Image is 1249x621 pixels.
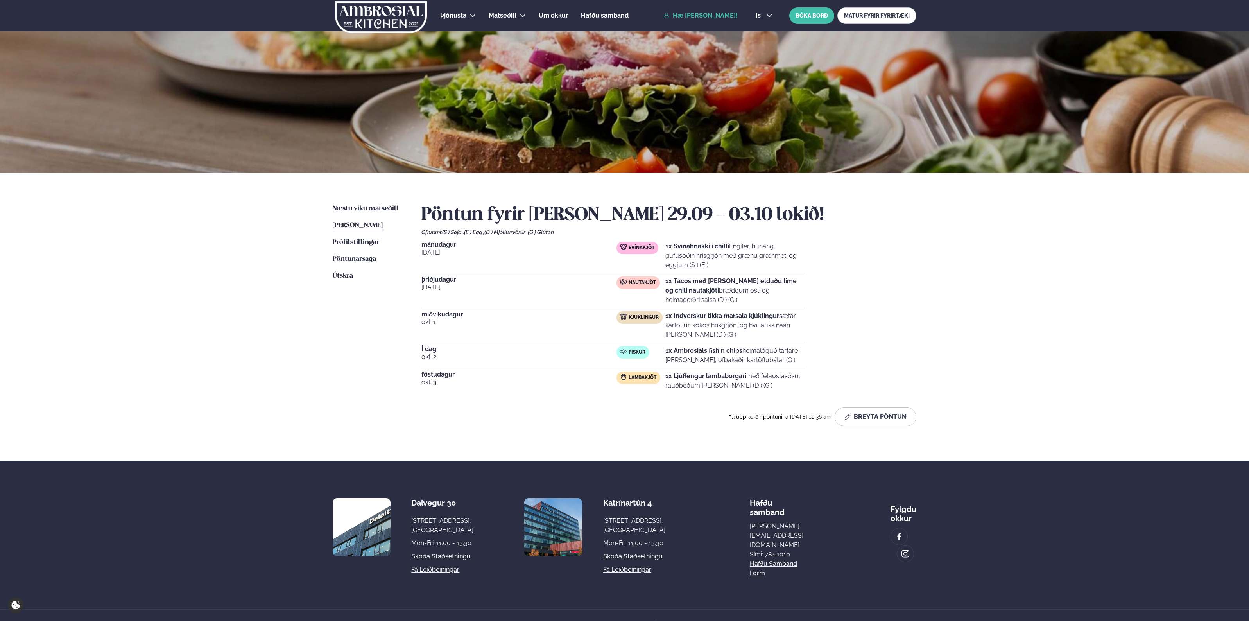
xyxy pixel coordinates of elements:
[750,492,785,517] span: Hafðu samband
[603,516,665,535] div: [STREET_ADDRESS], [GEOGRAPHIC_DATA]
[620,374,627,380] img: Lamb.svg
[756,13,763,19] span: is
[750,559,806,578] a: Hafðu samband form
[440,12,466,19] span: Þjónusta
[411,498,473,508] div: Dalvegur 30
[333,205,399,212] span: Næstu viku matseðill
[891,528,907,545] a: image alt
[421,378,616,387] span: okt. 3
[629,280,656,286] span: Nautakjöt
[333,498,391,556] img: image alt
[665,372,805,390] p: með fetaostasósu, rauðbeðum [PERSON_NAME] (D ) (G )
[421,346,616,352] span: Í dag
[897,546,914,562] a: image alt
[539,12,568,19] span: Um okkur
[333,222,383,229] span: [PERSON_NAME]
[411,565,459,574] a: Fá leiðbeiningar
[789,7,834,24] button: BÓKA BORÐ
[421,204,916,226] h2: Pöntun fyrir [PERSON_NAME] 29.09 - 03.10 lokið!
[411,538,473,548] div: Mon-Fri: 11:00 - 13:30
[333,271,353,281] a: Útskrá
[665,311,805,339] p: sætar kartöflur, kókos hrísgrjón, og hvítlauks naan [PERSON_NAME] (D ) (G )
[665,242,729,250] strong: 1x Svínahnakki í chilli
[421,311,616,318] span: miðvikudagur
[620,314,627,320] img: chicken.svg
[411,516,473,535] div: [STREET_ADDRESS], [GEOGRAPHIC_DATA]
[440,11,466,20] a: Þjónusta
[581,11,629,20] a: Hafðu samband
[901,549,910,558] img: image alt
[665,242,805,270] p: Engifer, hunang, gufusoðin hrísgrjón með grænu grænmeti og eggjum (S ) (E )
[665,276,805,305] p: bræddum osti og heimagerðri salsa (D ) (G )
[421,372,616,378] span: föstudagur
[333,221,383,230] a: [PERSON_NAME]
[333,273,353,279] span: Útskrá
[489,12,516,19] span: Matseðill
[895,532,903,541] img: image alt
[421,283,616,292] span: [DATE]
[620,244,627,250] img: pork.svg
[620,279,627,285] img: beef.svg
[539,11,568,20] a: Um okkur
[665,347,742,354] strong: 1x Ambrosials fish n chips
[333,204,399,214] a: Næstu viku matseðill
[421,242,616,248] span: mánudagur
[421,318,616,327] span: okt. 1
[484,229,528,235] span: (D ) Mjólkurvörur ,
[663,12,738,19] a: Hæ [PERSON_NAME]!
[837,7,916,24] a: MATUR FYRIR FYRIRTÆKI
[835,407,916,426] button: Breyta Pöntun
[620,348,627,355] img: fish.svg
[749,13,779,19] button: is
[750,522,806,550] a: [PERSON_NAME][EMAIL_ADDRESS][DOMAIN_NAME]
[629,375,656,381] span: Lambakjöt
[629,349,645,355] span: Fiskur
[421,352,616,362] span: okt. 2
[442,229,464,235] span: (S ) Soja ,
[603,498,665,508] div: Katrínartún 4
[421,229,916,235] div: Ofnæmi:
[464,229,484,235] span: (E ) Egg ,
[528,229,554,235] span: (G ) Glúten
[489,11,516,20] a: Matseðill
[524,498,582,556] img: image alt
[411,552,471,561] a: Skoða staðsetningu
[421,248,616,257] span: [DATE]
[750,550,806,559] p: Sími: 784 1010
[629,245,654,251] span: Svínakjöt
[333,256,376,262] span: Pöntunarsaga
[333,239,379,246] span: Prófílstillingar
[665,277,797,294] strong: 1x Tacos með [PERSON_NAME] elduðu lime og chili nautakjöti
[891,498,916,523] div: Fylgdu okkur
[665,346,805,365] p: heimalöguð tartare [PERSON_NAME], ofbakaðir kartöflubátar (G )
[421,276,616,283] span: þriðjudagur
[334,1,428,33] img: logo
[333,255,376,264] a: Pöntunarsaga
[603,552,663,561] a: Skoða staðsetningu
[333,238,379,247] a: Prófílstillingar
[665,372,746,380] strong: 1x Ljúffengur lambaborgari
[629,314,659,321] span: Kjúklingur
[8,597,24,613] a: Cookie settings
[728,414,831,420] span: Þú uppfærðir pöntunina [DATE] 10:36 am
[603,565,651,574] a: Fá leiðbeiningar
[665,312,779,319] strong: 1x Indverskur tikka marsala kjúklingur
[603,538,665,548] div: Mon-Fri: 11:00 - 13:30
[581,12,629,19] span: Hafðu samband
